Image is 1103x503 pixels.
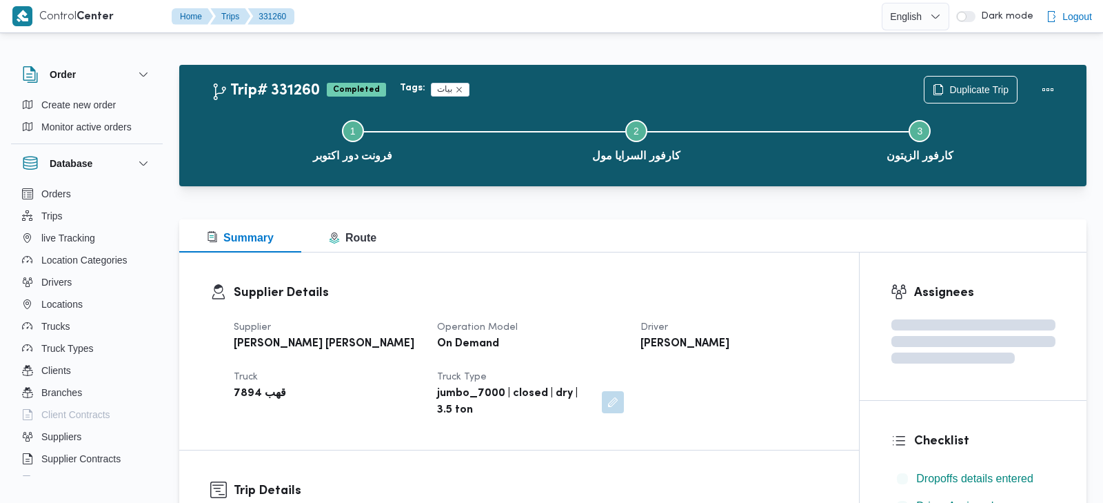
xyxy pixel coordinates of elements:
span: Supplier Contracts [41,451,121,467]
span: بيات [431,83,469,97]
span: Clients [41,362,71,379]
span: Operation Model [437,323,518,332]
span: كارفور الزيتون [887,148,953,164]
button: 331260 [247,8,294,25]
button: Order [22,66,152,83]
span: 3 [917,126,922,137]
span: Driver [640,323,668,332]
h3: Database [50,155,92,172]
button: Trips [210,8,250,25]
button: Logout [1040,3,1097,30]
span: Trips [41,208,63,224]
span: Monitor active orders [41,119,132,135]
span: Truck Types [41,340,93,357]
button: Orders [17,183,157,205]
button: Home [172,8,213,25]
b: قهب 7894 [234,386,286,402]
h3: Assignees [914,284,1055,302]
button: Database [22,155,152,172]
span: live Tracking [41,230,95,246]
span: 1 [350,126,356,137]
span: Dropoffs details entered [916,473,1033,484]
span: Devices [41,473,76,489]
button: Actions [1034,76,1062,103]
button: Client Contracts [17,404,157,426]
h3: Order [50,66,76,83]
button: Create new order [17,94,157,116]
span: Duplicate Trip [949,81,1009,98]
h3: Supplier Details [234,284,828,302]
b: [PERSON_NAME] [640,336,729,353]
h2: Trip# 331260 [211,82,320,100]
b: On Demand [437,336,499,353]
button: Trucks [17,315,157,337]
button: Truck Types [17,337,157,359]
span: Location Categories [41,252,128,268]
button: Dropoffs details entered [891,468,1055,490]
b: Center [77,12,114,22]
div: Database [11,183,163,482]
span: Create new order [41,97,116,113]
img: X8yXhbKr1z7QwAAAABJRU5ErkJggg== [12,6,32,26]
span: Drivers [41,274,72,290]
button: Supplier Contracts [17,448,157,470]
button: Remove trip tag [455,86,463,94]
button: Trips [17,205,157,227]
b: Tags: [400,83,425,94]
span: Locations [41,296,83,313]
span: Completed [327,83,386,97]
span: Supplier [234,323,271,332]
div: Order [11,94,163,144]
button: live Tracking [17,227,157,249]
span: Client Contracts [41,406,110,423]
button: Branches [17,382,157,404]
h3: Trip Details [234,482,828,500]
button: Locations [17,293,157,315]
span: Orders [41,186,71,202]
button: Suppliers [17,426,157,448]
span: 2 [634,126,639,137]
span: Suppliers [41,428,81,445]
button: كارفور الزيتون [778,103,1062,175]
button: Duplicate Trip [924,76,1018,103]
b: jumbo_7000 | closed | dry | 3.5 ton [437,386,592,419]
button: Monitor active orders [17,116,157,138]
span: Summary [207,232,274,244]
span: Trucks [41,318,70,335]
button: فرونت دور اكتوبر [211,103,494,175]
span: Route [329,232,376,244]
span: Dropoffs details entered [916,471,1033,487]
span: Logout [1062,8,1092,25]
button: كارفور السرايا مول [494,103,778,175]
span: Branches [41,384,82,401]
span: كارفور السرايا مول [592,148,680,164]
span: Truck Type [437,373,487,382]
b: Completed [333,86,380,94]
span: فرونت دور اكتوبر [313,148,392,164]
button: Drivers [17,271,157,293]
span: Truck [234,373,258,382]
span: بيات [437,83,452,96]
h3: Checklist [914,432,1055,451]
span: Dark mode [975,11,1033,22]
button: Location Categories [17,249,157,271]
b: [PERSON_NAME] [PERSON_NAME] [234,336,414,353]
button: Clients [17,359,157,382]
button: Devices [17,470,157,492]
